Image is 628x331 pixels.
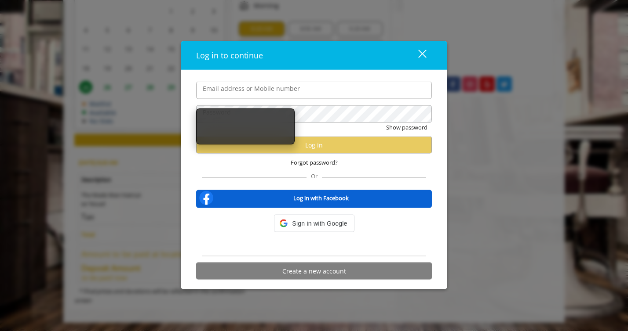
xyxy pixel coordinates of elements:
span: Forgot password? [291,158,338,167]
button: Create a new account [196,263,432,280]
div: close dialog [408,49,426,62]
img: facebook-logo [197,189,215,207]
button: Show password [386,123,427,132]
b: Log in with Facebook [293,193,349,202]
span: Log in to continue [196,50,263,61]
label: Email address or Mobile number [198,84,304,94]
input: Password [196,105,432,123]
button: close dialog [402,47,432,65]
div: Sign in with Google [274,215,354,232]
button: Log in [196,137,432,154]
input: Email address or Mobile number [196,82,432,99]
label: Password [198,108,235,117]
iframe: Sign in with Google Button [270,231,359,251]
span: Or [307,172,322,180]
span: Sign in with Google [291,218,349,228]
